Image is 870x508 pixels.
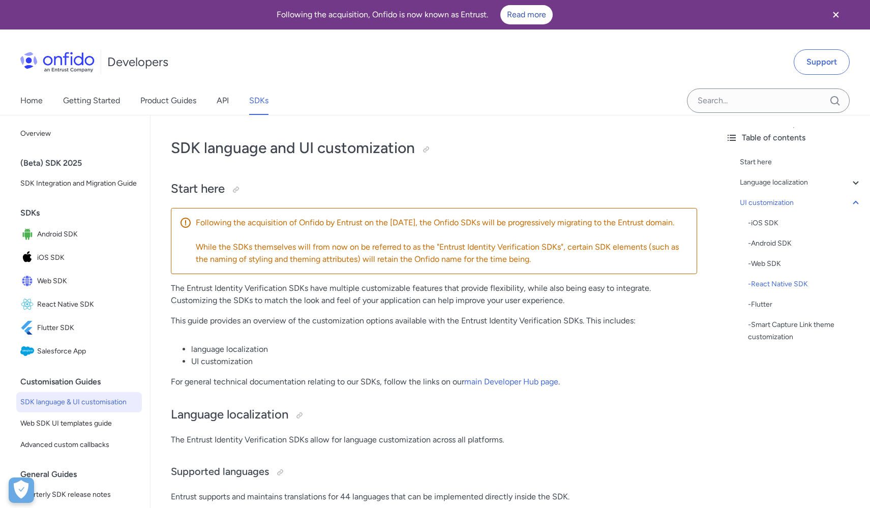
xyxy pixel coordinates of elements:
[16,485,142,505] a: Quarterly SDK release notes
[16,435,142,455] a: Advanced custom callbacks
[191,343,697,355] li: language localization
[16,392,142,412] a: SDK language & UI customisation
[16,223,142,246] a: IconAndroid SDKAndroid SDK
[20,464,146,485] div: General Guides
[9,477,34,503] div: Cookie Preferences
[740,176,862,189] a: Language localization
[16,124,142,144] a: Overview
[20,321,37,335] img: IconFlutter SDK
[20,344,37,358] img: IconSalesforce App
[830,9,842,21] svg: Close banner
[191,355,697,368] li: UI customization
[217,86,229,115] a: API
[748,278,862,290] a: -React Native SDK
[171,406,697,424] h2: Language localization
[171,138,697,158] h1: SDK language and UI customization
[20,489,138,501] span: Quarterly SDK release notes
[16,293,142,316] a: IconReact Native SDKReact Native SDK
[740,156,862,168] a: Start here
[748,237,862,250] div: - Android SDK
[20,52,95,72] img: Onfido Logo
[37,344,138,358] span: Salesforce App
[171,315,697,327] p: This guide provides an overview of the customization options available with the Entrust Identity ...
[16,173,142,194] a: SDK Integration and Migration Guide
[171,491,697,503] p: Entrust supports and maintains translations for 44 languages that can be implemented directly ins...
[171,376,697,388] p: For general technical documentation relating to our SDKs, follow the links on our .
[20,274,37,288] img: IconWeb SDK
[748,278,862,290] div: - React Native SDK
[817,2,855,27] button: Close banner
[500,5,553,24] a: Read more
[37,251,138,265] span: iOS SDK
[20,417,138,430] span: Web SDK UI templates guide
[107,54,168,70] h1: Developers
[748,217,862,229] a: -iOS SDK
[687,88,850,113] input: Onfido search input field
[196,217,688,229] p: Following the acquisition of Onfido by Entrust on the [DATE], the Onfido SDKs will be progressive...
[748,298,862,311] a: -Flutter
[20,227,37,242] img: IconAndroid SDK
[20,439,138,451] span: Advanced custom callbacks
[748,258,862,270] a: -Web SDK
[16,340,142,363] a: IconSalesforce AppSalesforce App
[726,132,862,144] div: Table of contents
[12,5,817,24] div: Following the acquisition, Onfido is now known as Entrust.
[9,477,34,503] button: Open Preferences
[20,396,138,408] span: SDK language & UI customisation
[20,203,146,223] div: SDKs
[196,241,688,265] p: While the SDKs themselves will from now on be referred to as the "Entrust Identity Verification S...
[171,434,697,446] p: The Entrust Identity Verification SDKs allow for language customization across all platforms.
[37,321,138,335] span: Flutter SDK
[16,247,142,269] a: IconiOS SDKiOS SDK
[16,413,142,434] a: Web SDK UI templates guide
[20,177,138,190] span: SDK Integration and Migration Guide
[20,251,37,265] img: IconiOS SDK
[249,86,268,115] a: SDKs
[20,372,146,392] div: Customisation Guides
[748,258,862,270] div: - Web SDK
[748,319,862,343] div: - Smart Capture Link theme customization
[20,153,146,173] div: (Beta) SDK 2025
[748,217,862,229] div: - iOS SDK
[63,86,120,115] a: Getting Started
[171,282,697,307] p: The Entrust Identity Verification SDKs have multiple customizable features that provide flexibili...
[748,319,862,343] a: -Smart Capture Link theme customization
[37,297,138,312] span: React Native SDK
[16,270,142,292] a: IconWeb SDKWeb SDK
[140,86,196,115] a: Product Guides
[37,274,138,288] span: Web SDK
[748,237,862,250] a: -Android SDK
[794,49,850,75] a: Support
[748,298,862,311] div: - Flutter
[20,297,37,312] img: IconReact Native SDK
[171,181,697,198] h2: Start here
[20,86,43,115] a: Home
[464,377,558,386] a: main Developer Hub page
[20,128,138,140] span: Overview
[740,197,862,209] a: UI customization
[171,464,697,481] h3: Supported languages
[37,227,138,242] span: Android SDK
[16,317,142,339] a: IconFlutter SDKFlutter SDK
